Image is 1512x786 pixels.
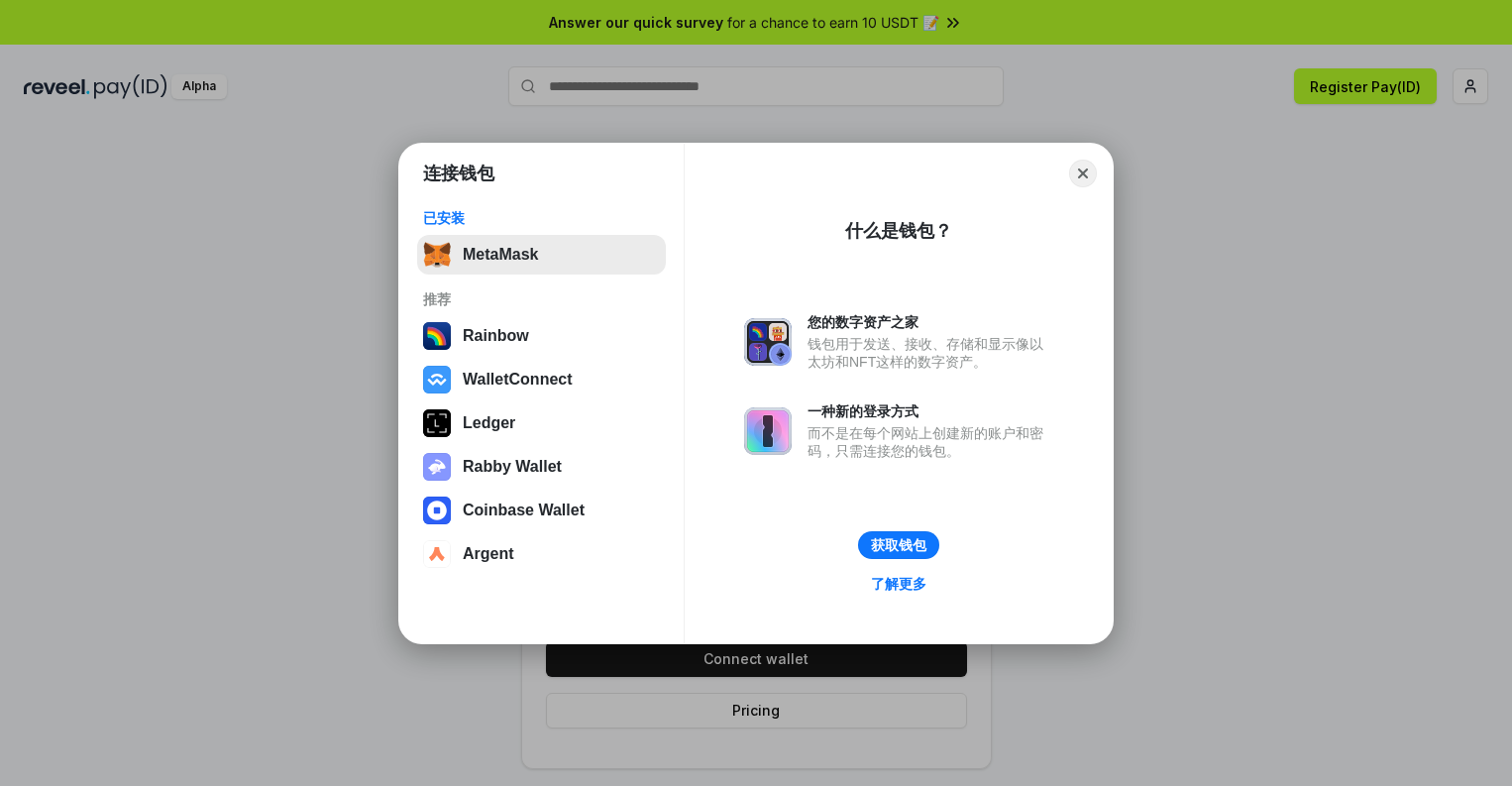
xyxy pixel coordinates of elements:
div: 推荐 [423,290,660,308]
div: 一种新的登录方式 [808,402,1053,420]
button: Ledger [417,403,666,443]
img: svg+xml,%3Csvg%20xmlns%3D%22http%3A%2F%2Fwww.w3.org%2F2000%2Fsvg%22%20width%3D%2228%22%20height%3... [423,409,451,437]
a: 了解更多 [859,571,938,597]
img: svg+xml,%3Csvg%20xmlns%3D%22http%3A%2F%2Fwww.w3.org%2F2000%2Fsvg%22%20fill%3D%22none%22%20viewBox... [744,318,792,366]
div: 获取钱包 [871,536,926,554]
button: Rainbow [417,316,666,356]
div: Coinbase Wallet [463,502,585,519]
button: Rabby Wallet [417,447,666,487]
img: svg+xml,%3Csvg%20width%3D%2228%22%20height%3D%2228%22%20viewBox%3D%220%200%2028%2028%22%20fill%3D... [423,497,451,524]
img: svg+xml,%3Csvg%20xmlns%3D%22http%3A%2F%2Fwww.w3.org%2F2000%2Fsvg%22%20fill%3D%22none%22%20viewBox... [423,453,451,481]
div: 而不是在每个网站上创建新的账户和密码，只需连接您的钱包。 [808,424,1053,460]
div: MetaMask [463,246,538,264]
img: svg+xml,%3Csvg%20width%3D%2228%22%20height%3D%2228%22%20viewBox%3D%220%200%2028%2028%22%20fill%3D... [423,366,451,393]
h1: 连接钱包 [423,162,494,185]
button: 获取钱包 [858,531,939,559]
div: 已安装 [423,209,660,227]
button: Argent [417,534,666,574]
button: Close [1069,160,1097,187]
div: 了解更多 [871,575,926,593]
div: Argent [463,545,514,563]
button: MetaMask [417,235,666,275]
button: WalletConnect [417,360,666,399]
div: 什么是钱包？ [845,219,952,243]
div: 钱包用于发送、接收、存储和显示像以太坊和NFT这样的数字资产。 [808,335,1053,371]
button: Coinbase Wallet [417,491,666,530]
div: Ledger [463,414,515,432]
div: 您的数字资产之家 [808,313,1053,331]
img: svg+xml,%3Csvg%20width%3D%22120%22%20height%3D%22120%22%20viewBox%3D%220%200%20120%20120%22%20fil... [423,322,451,350]
div: Rainbow [463,327,529,345]
img: svg+xml,%3Csvg%20fill%3D%22none%22%20height%3D%2233%22%20viewBox%3D%220%200%2035%2033%22%20width%... [423,241,451,269]
div: WalletConnect [463,371,573,389]
img: svg+xml,%3Csvg%20xmlns%3D%22http%3A%2F%2Fwww.w3.org%2F2000%2Fsvg%22%20fill%3D%22none%22%20viewBox... [744,407,792,455]
div: Rabby Wallet [463,458,562,476]
img: svg+xml,%3Csvg%20width%3D%2228%22%20height%3D%2228%22%20viewBox%3D%220%200%2028%2028%22%20fill%3D... [423,540,451,568]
